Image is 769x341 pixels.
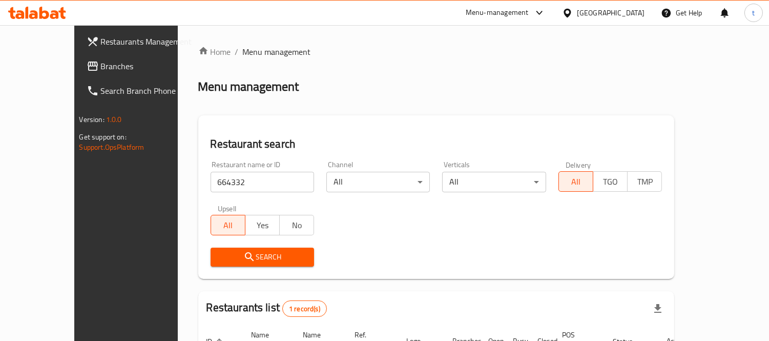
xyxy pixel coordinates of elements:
[250,218,276,233] span: Yes
[78,54,203,78] a: Branches
[646,296,670,321] div: Export file
[106,113,122,126] span: 1.0.0
[235,46,239,58] li: /
[558,171,593,192] button: All
[577,7,645,18] div: [GEOGRAPHIC_DATA]
[283,304,326,314] span: 1 record(s)
[243,46,311,58] span: Menu management
[597,174,623,189] span: TGO
[206,300,327,317] h2: Restaurants list
[566,161,591,168] label: Delivery
[627,171,662,192] button: TMP
[279,215,314,235] button: No
[326,172,430,192] div: All
[282,300,327,317] div: Total records count
[198,78,299,95] h2: Menu management
[211,172,314,192] input: Search for restaurant name or ID..
[215,218,241,233] span: All
[211,248,314,267] button: Search
[218,205,237,212] label: Upsell
[563,174,589,189] span: All
[78,78,203,103] a: Search Branch Phone
[632,174,658,189] span: TMP
[101,60,195,72] span: Branches
[219,251,306,264] span: Search
[211,215,245,235] button: All
[79,141,144,154] a: Support.OpsPlatform
[245,215,280,235] button: Yes
[79,113,105,126] span: Version:
[78,29,203,54] a: Restaurants Management
[284,218,310,233] span: No
[211,136,662,152] h2: Restaurant search
[79,130,127,144] span: Get support on:
[442,172,546,192] div: All
[198,46,231,58] a: Home
[101,85,195,97] span: Search Branch Phone
[466,7,529,19] div: Menu-management
[752,7,755,18] span: t
[593,171,628,192] button: TGO
[101,35,195,48] span: Restaurants Management
[198,46,675,58] nav: breadcrumb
